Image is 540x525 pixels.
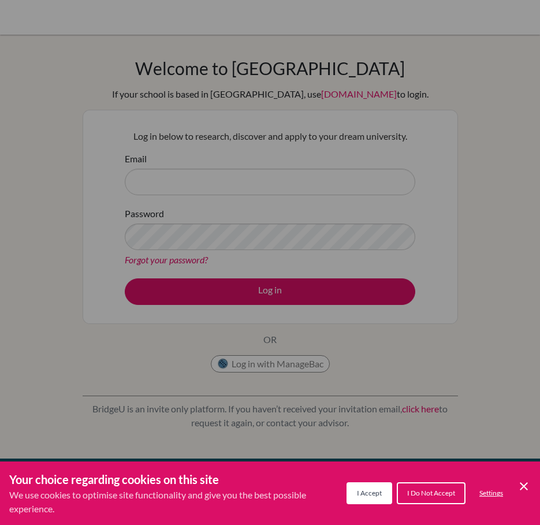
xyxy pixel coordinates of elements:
[9,471,347,488] h3: Your choice regarding cookies on this site
[347,482,392,504] button: I Accept
[9,488,347,516] p: We use cookies to optimise site functionality and give you the best possible experience.
[397,482,465,504] button: I Do Not Accept
[407,489,455,497] span: I Do Not Accept
[470,483,512,503] button: Settings
[517,479,531,493] button: Save and close
[479,489,503,497] span: Settings
[357,489,382,497] span: I Accept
